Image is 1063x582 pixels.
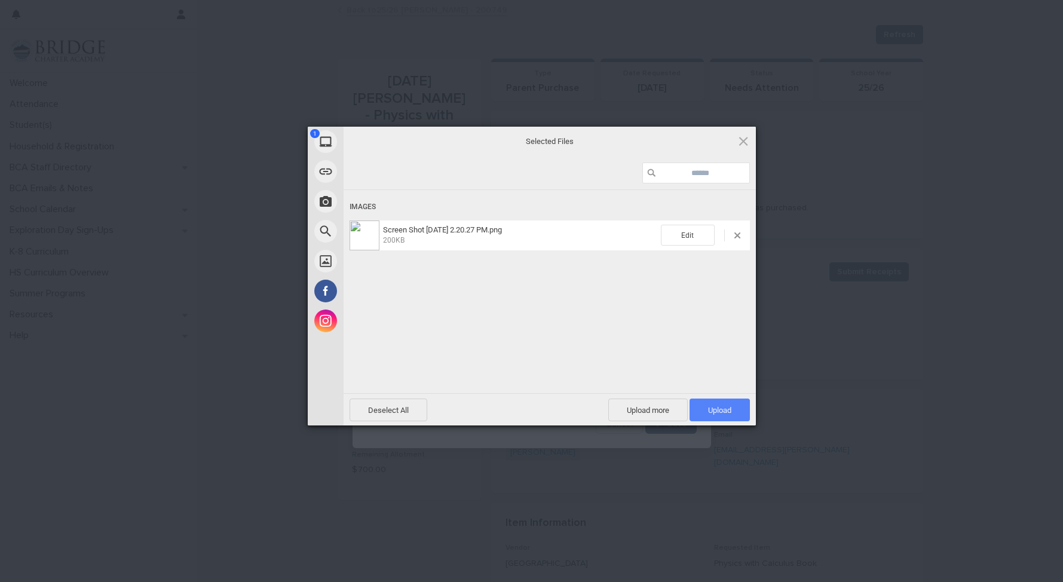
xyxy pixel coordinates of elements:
span: Upload more [608,399,688,421]
span: Click here or hit ESC to close picker [737,134,750,148]
div: Take Photo [308,186,451,216]
span: 200KB [383,236,405,244]
div: Instagram [308,306,451,336]
div: My Device [308,127,451,157]
span: Deselect All [350,399,427,421]
div: Unsplash [308,246,451,276]
span: Screen Shot [DATE] 2.20.27 PM.png [383,225,502,234]
div: Web Search [308,216,451,246]
span: 1 [310,129,320,138]
span: Upload [708,406,731,415]
div: Images [350,196,750,218]
span: Upload [690,399,750,421]
div: Link (URL) [308,157,451,186]
div: Facebook [308,276,451,306]
img: 2587c0ee-da2c-4d2b-a441-3a030f4f30c9 [350,220,379,250]
span: Screen Shot 2025-10-14 at 2.20.27 PM.png [379,225,661,245]
span: Edit [661,225,715,246]
span: Selected Files [430,136,669,147]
